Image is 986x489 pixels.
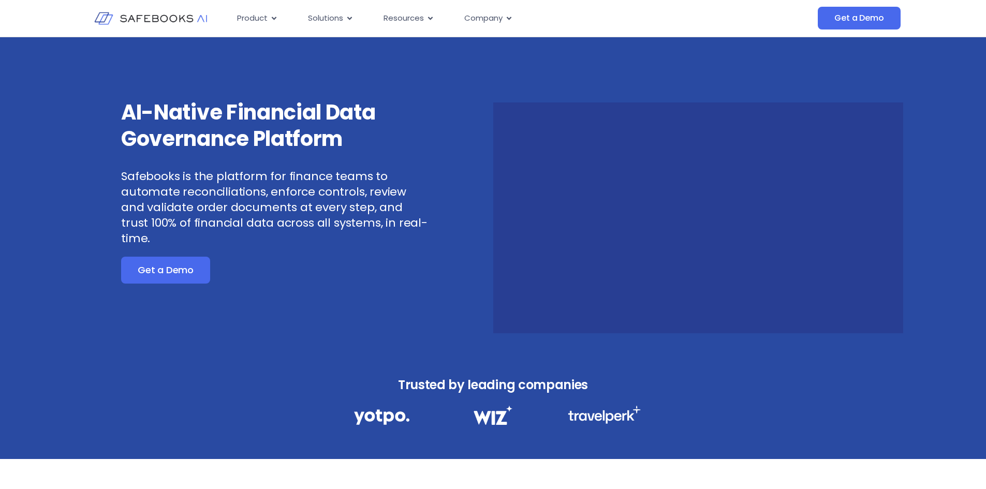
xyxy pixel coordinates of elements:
[138,265,194,275] span: Get a Demo
[834,13,884,23] span: Get a Demo
[818,7,900,29] a: Get a Demo
[121,99,429,152] h3: AI-Native Financial Data Governance Platform
[229,8,714,28] div: Menu Toggle
[568,406,641,424] img: Financial Data Governance 30
[237,12,268,24] span: Product
[121,257,210,284] a: Get a Demo
[331,375,655,395] h3: Trusted by leading companies
[384,12,424,24] span: Resources
[308,12,343,24] span: Solutions
[354,406,409,428] img: Financial Data Governance 28
[121,169,429,246] p: Safebooks is the platform for finance teams to automate reconciliations, enforce controls, review...
[468,406,517,425] img: Financial Data Governance 29
[464,12,503,24] span: Company
[229,8,714,28] nav: Menu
